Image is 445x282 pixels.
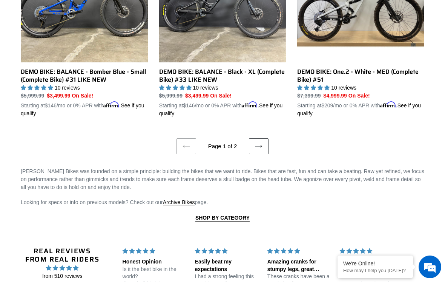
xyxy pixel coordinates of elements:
div: Chat with us now [51,42,138,52]
h2: Real Reviews from Real Riders [22,247,102,263]
div: 5 stars [267,247,331,255]
textarea: Type your message and hit 'Enter' [4,195,144,222]
div: We're Online! [343,260,407,267]
a: Archive Bikes [163,199,195,206]
span: We're online! [44,90,104,166]
div: 5 stars [340,247,403,255]
img: d_696896380_company_1647369064580_696896380 [24,38,43,57]
a: SHOP BY CATEGORY [195,215,250,222]
div: 5 stars [195,247,258,255]
div: Navigation go back [8,42,20,53]
li: Page 1 of 2 [198,142,247,151]
span: Looking for specs or info on previous models? Check out our page. [21,199,208,206]
p: How may I help you today? [343,268,407,273]
div: Easily beat my expectations [195,258,258,273]
div: Amazing cranks for stumpy legs, great customer service too [267,258,331,273]
div: 5 stars [123,247,186,255]
strong: SHOP BY CATEGORY [195,215,250,221]
div: Honest Opinion [123,258,186,266]
div: Minimize live chat window [124,4,142,22]
p: [PERSON_NAME] Bikes was founded on a simple principle: building the bikes that we want to ride. B... [21,167,424,191]
span: from 510 reviews [22,272,102,280]
span: 4.96 stars [22,264,102,272]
